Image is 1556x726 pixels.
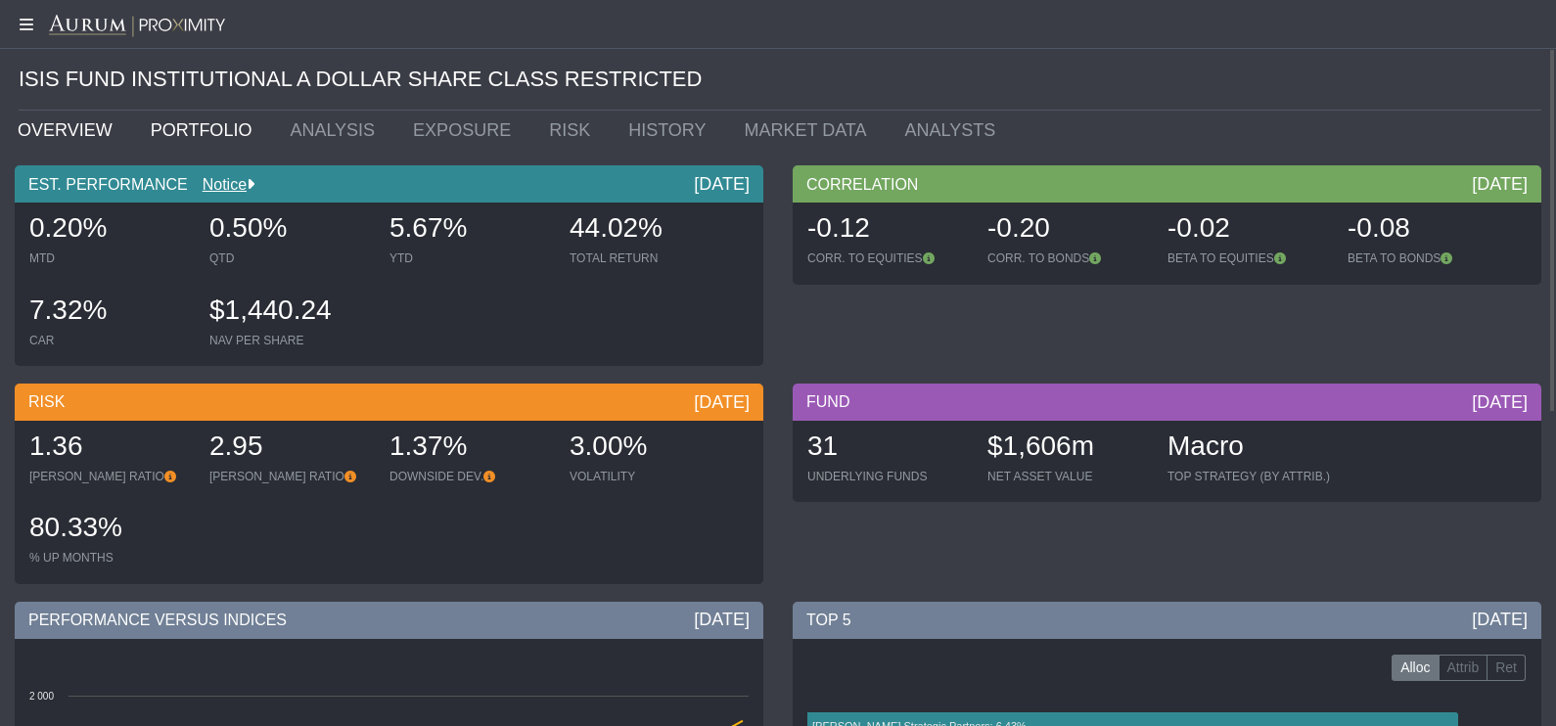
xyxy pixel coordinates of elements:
div: 1.36 [29,428,190,469]
div: NAV PER SHARE [209,333,370,348]
div: EST. PERFORMANCE [15,165,763,203]
label: Attrib [1439,655,1488,682]
div: $1,606m [987,428,1148,469]
div: 3.00% [570,428,730,469]
div: UNDERLYING FUNDS [807,469,968,484]
div: RISK [15,384,763,421]
div: BETA TO EQUITIES [1167,250,1328,266]
div: [DATE] [1472,390,1528,414]
div: 2.95 [209,428,370,469]
div: NET ASSET VALUE [987,469,1148,484]
div: [DATE] [694,390,750,414]
span: 0.20% [29,212,107,243]
img: Aurum-Proximity%20white.svg [49,15,225,38]
div: TOTAL RETURN [570,250,730,266]
span: -0.12 [807,212,870,243]
div: CAR [29,333,190,348]
div: FUND [793,384,1541,421]
div: [DATE] [1472,172,1528,196]
div: $1,440.24 [209,292,370,333]
label: Ret [1487,655,1526,682]
div: CORRELATION [793,165,1541,203]
div: QTD [209,250,370,266]
a: EXPOSURE [398,111,534,150]
div: Macro [1167,428,1330,469]
div: -0.02 [1167,209,1328,250]
div: [DATE] [694,608,750,631]
div: Notice [188,174,254,196]
div: CORR. TO BONDS [987,250,1148,266]
div: [PERSON_NAME] RATIO [29,469,190,484]
label: Alloc [1392,655,1439,682]
div: -0.08 [1348,209,1508,250]
div: CORR. TO EQUITIES [807,250,968,266]
a: HISTORY [614,111,729,150]
div: TOP STRATEGY (BY ATTRIB.) [1167,469,1330,484]
div: 31 [807,428,968,469]
div: PERFORMANCE VERSUS INDICES [15,602,763,639]
a: ANALYSTS [891,111,1020,150]
div: 44.02% [570,209,730,250]
div: % UP MONTHS [29,550,190,566]
div: VOLATILITY [570,469,730,484]
div: MTD [29,250,190,266]
div: 1.37% [389,428,550,469]
div: YTD [389,250,550,266]
div: 7.32% [29,292,190,333]
div: BETA TO BONDS [1348,250,1508,266]
a: Notice [188,176,247,193]
div: [DATE] [694,172,750,196]
div: ISIS FUND INSTITUTIONAL A DOLLAR SHARE CLASS RESTRICTED [19,49,1541,111]
div: TOP 5 [793,602,1541,639]
div: [DATE] [1472,608,1528,631]
a: PORTFOLIO [136,111,276,150]
a: OVERVIEW [3,111,136,150]
text: 2 000 [29,691,54,702]
span: 0.50% [209,212,287,243]
div: DOWNSIDE DEV. [389,469,550,484]
div: -0.20 [987,209,1148,250]
div: [PERSON_NAME] RATIO [209,469,370,484]
a: MARKET DATA [730,111,891,150]
a: ANALYSIS [275,111,398,150]
div: 80.33% [29,509,190,550]
a: RISK [534,111,614,150]
div: 5.67% [389,209,550,250]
